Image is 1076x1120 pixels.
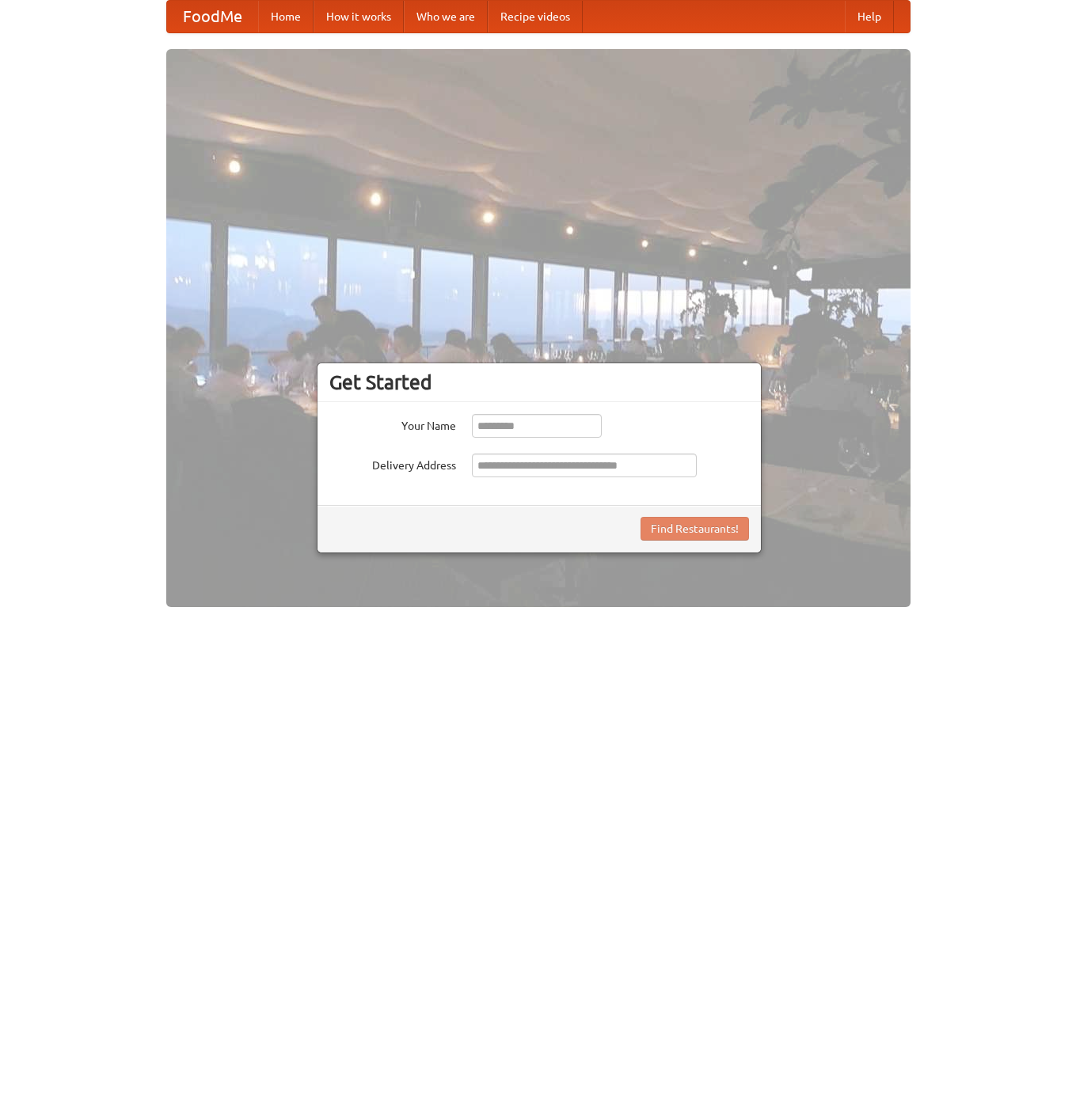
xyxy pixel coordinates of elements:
[641,517,749,541] button: Find Restaurants!
[845,1,894,32] a: Help
[329,370,749,394] h3: Get Started
[329,414,456,434] label: Your Name
[488,1,583,32] a: Recipe videos
[329,454,456,473] label: Delivery Address
[258,1,314,32] a: Home
[314,1,404,32] a: How it works
[167,1,258,32] a: FoodMe
[404,1,488,32] a: Who we are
